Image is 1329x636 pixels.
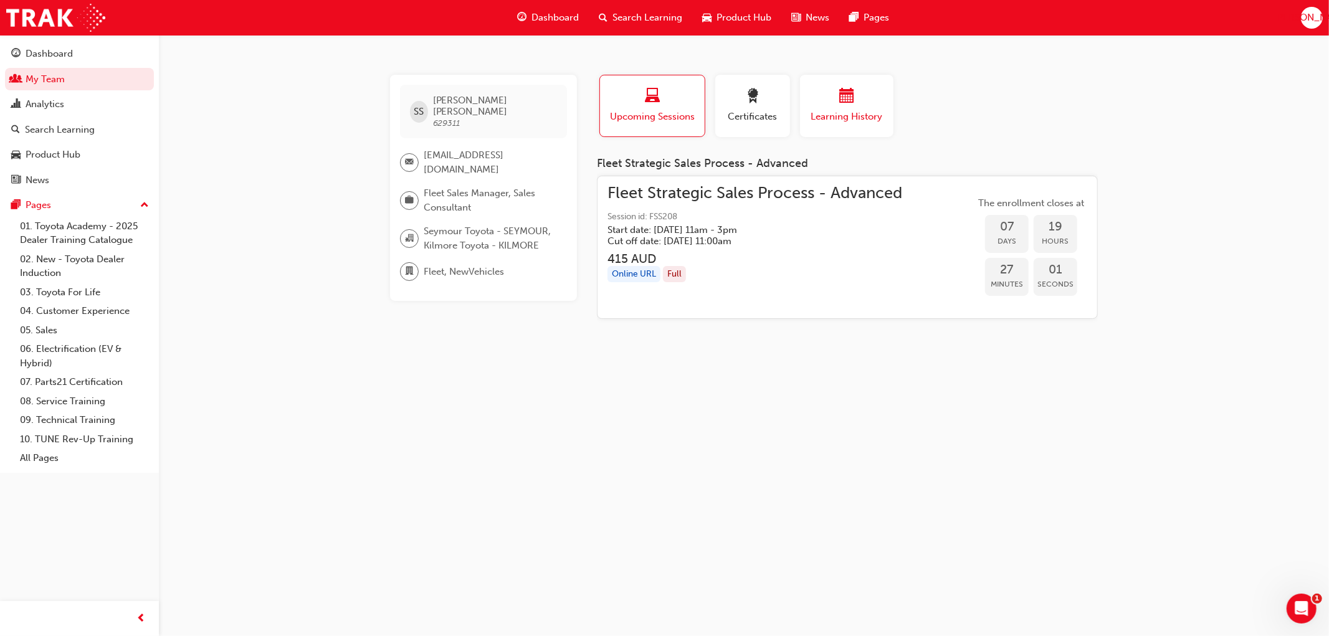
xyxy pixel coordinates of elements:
a: pages-iconPages [839,5,899,31]
a: Product Hub [5,143,154,166]
span: Hours [1034,234,1077,249]
div: Full [663,266,686,283]
span: SS [414,105,424,119]
span: Fleet Sales Manager, Sales Consultant [424,186,557,214]
button: Learning History [800,75,893,137]
h3: 415 AUD [607,252,902,266]
a: 05. Sales [15,321,154,340]
span: award-icon [745,88,760,105]
button: Pages [5,194,154,217]
a: Analytics [5,93,154,116]
span: guage-icon [11,49,21,60]
span: people-icon [11,74,21,85]
span: The enrollment closes at [975,196,1087,211]
span: car-icon [11,150,21,161]
button: Upcoming Sessions [599,75,705,137]
div: Analytics [26,97,64,112]
div: Pages [26,198,51,212]
span: Minutes [985,277,1029,292]
span: news-icon [791,10,801,26]
span: Search Learning [612,11,682,25]
span: department-icon [405,263,414,280]
img: Trak [6,4,105,32]
a: car-iconProduct Hub [692,5,781,31]
a: 08. Service Training [15,392,154,411]
a: My Team [5,68,154,91]
span: [PERSON_NAME] [PERSON_NAME] [433,95,557,117]
div: Dashboard [26,47,73,61]
a: news-iconNews [781,5,839,31]
a: 07. Parts21 Certification [15,373,154,392]
iframe: Intercom live chat [1287,594,1317,624]
a: Search Learning [5,118,154,141]
a: 04. Customer Experience [15,301,154,321]
a: Dashboard [5,42,154,65]
span: News [806,11,829,25]
span: search-icon [11,125,20,136]
span: Fleet, NewVehicles [424,265,504,279]
div: Online URL [607,266,660,283]
span: [EMAIL_ADDRESS][DOMAIN_NAME] [424,148,557,176]
a: News [5,169,154,192]
span: 07 [985,220,1029,234]
span: search-icon [599,10,607,26]
a: 10. TUNE Rev-Up Training [15,430,154,449]
button: [PERSON_NAME] [1301,7,1323,29]
span: Product Hub [717,11,771,25]
a: Fleet Strategic Sales Process - AdvancedSession id: FSS208Start date: [DATE] 11am - 3pm Cut off d... [607,186,1087,309]
span: 01 [1034,263,1077,277]
button: Certificates [715,75,790,137]
span: email-icon [405,154,414,171]
span: 27 [985,263,1029,277]
button: DashboardMy TeamAnalyticsSearch LearningProduct HubNews [5,40,154,194]
div: Search Learning [25,123,95,137]
span: 1 [1312,594,1322,604]
span: Seconds [1034,277,1077,292]
span: up-icon [140,197,149,214]
span: Pages [864,11,889,25]
a: 06. Electrification (EV & Hybrid) [15,339,154,373]
span: Session id: FSS208 [607,210,902,224]
span: guage-icon [517,10,526,26]
a: All Pages [15,449,154,468]
div: Product Hub [26,148,80,162]
span: Learning History [809,110,884,124]
span: pages-icon [849,10,859,26]
a: 09. Technical Training [15,411,154,430]
span: calendar-icon [839,88,854,105]
a: 01. Toyota Academy - 2025 Dealer Training Catalogue [15,217,154,250]
a: guage-iconDashboard [507,5,589,31]
span: prev-icon [137,611,146,627]
span: chart-icon [11,99,21,110]
span: Days [985,234,1029,249]
a: 03. Toyota For Life [15,283,154,302]
span: laptop-icon [645,88,660,105]
div: News [26,173,49,187]
span: Seymour Toyota - SEYMOUR, Kilmore Toyota - KILMORE [424,224,557,252]
span: briefcase-icon [405,192,414,209]
span: Fleet Strategic Sales Process - Advanced [607,186,902,201]
div: Fleet Strategic Sales Process - Advanced [597,157,1098,171]
span: organisation-icon [405,230,414,247]
span: Certificates [725,110,781,124]
span: pages-icon [11,200,21,211]
span: 629311 [433,118,460,128]
span: Dashboard [531,11,579,25]
a: search-iconSearch Learning [589,5,692,31]
h5: Cut off date: [DATE] 11:00am [607,235,882,247]
span: news-icon [11,175,21,186]
a: 02. New - Toyota Dealer Induction [15,250,154,283]
h5: Start date: [DATE] 11am - 3pm [607,224,882,235]
span: car-icon [702,10,712,26]
span: Upcoming Sessions [609,110,695,124]
span: 19 [1034,220,1077,234]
